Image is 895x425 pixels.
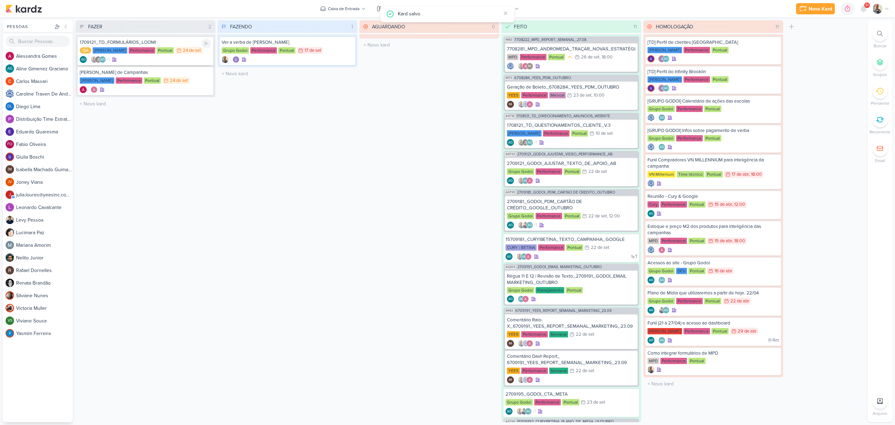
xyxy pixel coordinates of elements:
div: Performance [660,201,687,208]
p: AG [660,146,664,149]
div: L e v y P e s s o a [16,216,73,224]
img: Giulia Boschi [647,85,654,92]
div: [GRUPO GODOI] Calendário de ações das escolas [647,98,779,104]
img: Iara Santos [518,63,525,70]
div: Aline Gimenez Graciano [663,85,670,92]
div: 2 [206,23,214,30]
img: Iara Santos [873,4,882,14]
p: AG [507,255,511,259]
img: Alessandra Gomes [526,177,533,184]
div: Grupo Godoi [507,287,534,293]
div: 23 de set [573,93,592,98]
img: Caroline Traven De Andrade [522,101,529,108]
img: Giulia Boschi [6,153,14,161]
img: Eduardo Quaresma [6,127,14,136]
div: Criador(a): Aline Gimenez Graciano [507,222,514,229]
div: Colaboradores: Alessandra Gomes [657,246,665,253]
img: Iara Santos [222,56,229,63]
div: Criador(a): Caroline Traven De Andrade [647,180,654,187]
div: Aline Gimenez Graciano [518,295,525,302]
div: R e n a t a B r a n d ã o [16,279,73,287]
img: Iara Santos [518,139,525,146]
div: [PERSON_NAME] [80,77,114,84]
div: , 18:00 [732,239,745,243]
div: Grupo Godoi [222,47,249,54]
p: j [9,193,11,197]
p: AG [508,141,513,145]
div: Grupo Godoi [647,298,675,304]
p: AG [519,298,524,301]
div: [PERSON_NAME] [647,47,682,53]
div: Pontual [711,76,729,83]
div: Colaboradores: Iara Santos, Levy Pessoa, Aline Gimenez Graciano, Alessandra Gomes [516,222,537,229]
div: Criador(a): Aline Gimenez Graciano [647,210,654,217]
span: AG204 [505,265,516,269]
div: Pontual [564,213,581,219]
li: Ctrl + F [868,26,892,49]
img: Giulia Boschi [647,55,654,62]
div: E d u a r d o Q u a r e s m a [16,128,73,135]
span: +1 [533,140,537,145]
div: C a r o l i n e T r a v e n D e A n d r a d e [16,90,73,98]
span: +1 [533,222,537,228]
div: Ligar relógio [201,39,211,48]
div: 11 [773,23,782,30]
div: Pontual [566,244,583,251]
div: Kard salvo [398,10,501,18]
div: [PERSON_NAME] [647,76,682,83]
div: Performance [676,298,703,304]
div: Performance [683,76,710,83]
p: IM [8,168,12,172]
div: Pontual [278,47,295,54]
img: Alessandra Gomes [91,86,98,93]
div: Pontual [704,106,721,112]
div: Cury [647,201,659,208]
div: Criador(a): Isabella Machado Guimarães [507,101,514,108]
div: 7708281_MPD_ANDROMEDA_TRAÇAR_NOVAS_ESTRATÉGIAS [507,46,636,52]
div: , 18:00 [600,55,613,60]
input: + Novo kard [645,379,782,389]
div: [PERSON_NAME] [507,130,542,137]
div: 16 de abr [715,269,732,273]
img: Iara Santos [91,56,98,63]
div: Colaboradores: Iara Santos, Alessandra Gomes, Isabella Machado Guimarães [516,63,533,70]
img: Caroline Traven De Andrade [647,114,654,121]
div: Colaboradores: Iara Santos, Aline Gimenez Graciano, Alessandra Gomes [516,177,533,184]
div: Pontual [704,298,721,304]
p: IM [528,65,531,68]
img: Carlos Massari [6,77,14,85]
div: Estoque e preço M2 dos produtos para inteligência das campanhas [647,223,779,236]
div: D i e g o L i m a [16,103,73,110]
div: 2709181_GODOI_PDM_CARTÃO DE CRÉDITO_GOOGLE_OUTUBRO [507,198,636,211]
span: 7708222_MPD_REPORT_SEMANAL_27.08 [514,38,586,42]
p: AG [649,309,653,312]
div: Reunião - Cury & Google [647,193,779,200]
p: AG [522,255,527,259]
div: S i l v i a n e N u n e s [16,292,73,299]
div: Criador(a): Caroline Traven De Andrade [647,144,654,151]
div: Aline Gimenez Graciano [6,64,14,73]
div: Colaboradores: Aline Gimenez Graciano [657,144,665,151]
input: + Novo kard [361,40,498,50]
div: Pontual [566,287,583,293]
img: Alessandra Gomes [80,86,87,93]
div: 15709181_CURY|BETINA_TEXTO_CAMPANHA_GOOGLE [506,236,637,243]
div: V i c t o r i a M u l l e r [16,305,73,312]
div: Criador(a): Aline Gimenez Graciano [647,307,654,314]
span: 9+ [865,2,869,8]
div: Performance [520,54,546,60]
span: 1 [635,254,637,259]
p: Recorrente [869,129,890,135]
p: Buscar [874,43,887,49]
p: JV [8,180,12,184]
div: Performance [129,47,155,54]
div: 22 de set [588,214,607,218]
div: DEV [676,268,687,274]
div: Colaboradores: Eduardo Quaresma [231,56,239,63]
div: Régua 11 E 12 | Revisão de Texto_2709191_GODOI_EMAIL MARKETING_OUTUBRO [507,273,636,286]
div: L u c i m a r a P a z [16,229,73,236]
div: Aline Gimenez Graciano [80,56,87,63]
div: Time técnico [677,171,704,177]
div: A l i n e G i m e n e z G r a c i a n o [16,65,73,72]
img: Nelito Junior [522,139,529,146]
